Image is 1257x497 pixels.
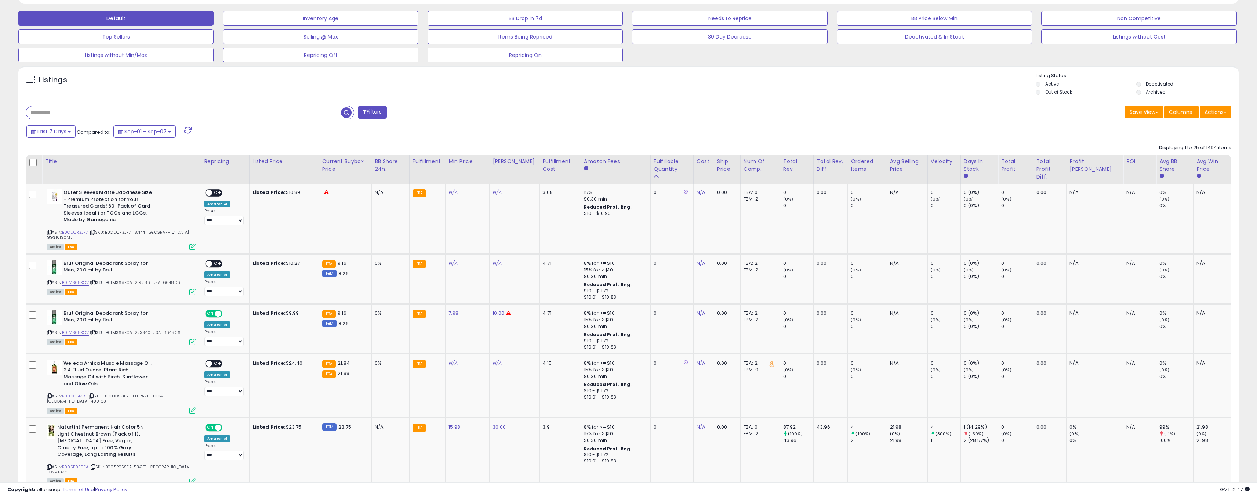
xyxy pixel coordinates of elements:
[428,29,623,44] button: Items Being Repriced
[851,158,883,173] div: Ordered Items
[95,486,127,493] a: Privacy Policy
[448,158,486,165] div: Min Price
[931,317,941,323] small: (0%)
[851,323,886,330] div: 0
[584,210,645,217] div: $10 - $10.90
[47,229,191,240] span: | SKU: B0CDCR3JF7-137144-[GEOGRAPHIC_DATA]-GGS10130ML
[654,310,688,317] div: 0
[744,260,774,267] div: FBA: 2
[322,310,336,318] small: FBA
[964,260,998,267] div: 0 (0%)
[1001,360,1033,367] div: 0
[584,344,645,350] div: $10.01 - $10.83
[817,158,844,173] div: Total Rev. Diff.
[1001,367,1011,373] small: (0%)
[413,360,426,368] small: FBA
[212,190,224,196] span: OFF
[57,424,146,460] b: Naturtint Permanent Hair Color 5N Light Chestnut Brown (Pack of 1), [MEDICAL_DATA] Free, Vegan, C...
[493,158,536,165] div: [PERSON_NAME]
[1001,202,1033,209] div: 0
[26,125,76,138] button: Last 7 Days
[542,158,577,173] div: Fulfillment Cost
[338,260,346,267] span: 9.16
[204,158,246,165] div: Repricing
[890,310,922,317] div: N/A
[253,424,313,431] div: $23.75
[428,48,623,62] button: Repricing On
[654,189,688,196] div: 0
[584,294,645,300] div: $10.01 - $10.83
[584,158,647,165] div: Amazon Fees
[1159,367,1170,373] small: (0%)
[358,106,386,119] button: Filters
[1159,310,1193,317] div: 0%
[223,11,418,26] button: Inventory Age
[1045,89,1072,95] label: Out of Stock
[47,393,165,404] span: | SKU: B000OS131S-SELEPARF-0004-[GEOGRAPHIC_DATA]-400163
[584,310,645,317] div: 8% for <= $10
[1045,81,1059,87] label: Active
[890,360,922,367] div: N/A
[124,128,167,135] span: Sep-01 - Sep-07
[964,273,998,280] div: 0 (0%)
[697,360,705,367] a: N/A
[1001,373,1033,380] div: 0
[1001,196,1011,202] small: (0%)
[1159,196,1170,202] small: (0%)
[584,424,645,431] div: 8% for <= $10
[338,270,349,277] span: 8.26
[654,424,688,431] div: 0
[1196,173,1201,180] small: Avg Win Price.
[744,317,774,323] div: FBM: 2
[1069,260,1118,267] div: N/A
[783,373,813,380] div: 0
[964,360,998,367] div: 0 (0%)
[1001,273,1033,280] div: 0
[584,367,645,373] div: 15% for > $10
[1196,260,1225,267] div: N/A
[322,423,337,431] small: FBM
[654,260,688,267] div: 0
[1126,158,1153,165] div: ROI
[62,464,88,470] a: B005P0SSEA
[1036,260,1061,267] div: 0.00
[1126,189,1151,196] div: N/A
[584,394,645,400] div: $10.01 - $10.83
[817,310,842,317] div: 0.00
[47,310,196,344] div: ASIN:
[448,424,460,431] a: 15.98
[62,229,88,235] a: B0CDCR3JF7
[697,310,705,317] a: N/A
[632,11,827,26] button: Needs to Reprice
[851,267,861,273] small: (0%)
[253,424,286,431] b: Listed Price:
[851,202,886,209] div: 0
[253,360,286,367] b: Listed Price:
[253,310,313,317] div: $9.99
[697,158,711,165] div: Cost
[851,273,886,280] div: 0
[204,209,244,225] div: Preset:
[717,310,735,317] div: 0.00
[63,486,94,493] a: Terms of Use
[931,196,941,202] small: (0%)
[1196,189,1225,196] div: N/A
[584,338,645,344] div: $10 - $11.72
[212,360,224,367] span: OFF
[783,158,810,173] div: Total Rev.
[931,360,960,367] div: 0
[931,373,960,380] div: 0
[1069,310,1118,317] div: N/A
[322,320,337,327] small: FBM
[493,360,501,367] a: N/A
[697,189,705,196] a: N/A
[542,310,575,317] div: 4.71
[253,260,286,267] b: Listed Price:
[63,189,153,225] b: Outer Sleeves Matte Japanese Size - Premium Protection for Your Treasured Cards! 60-Pack of Card ...
[584,331,632,338] b: Reduced Prof. Rng.
[322,360,336,368] small: FBA
[47,244,64,250] span: All listings currently available for purchase on Amazon
[744,367,774,373] div: FBM: 9
[413,310,426,318] small: FBA
[65,289,77,295] span: FBA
